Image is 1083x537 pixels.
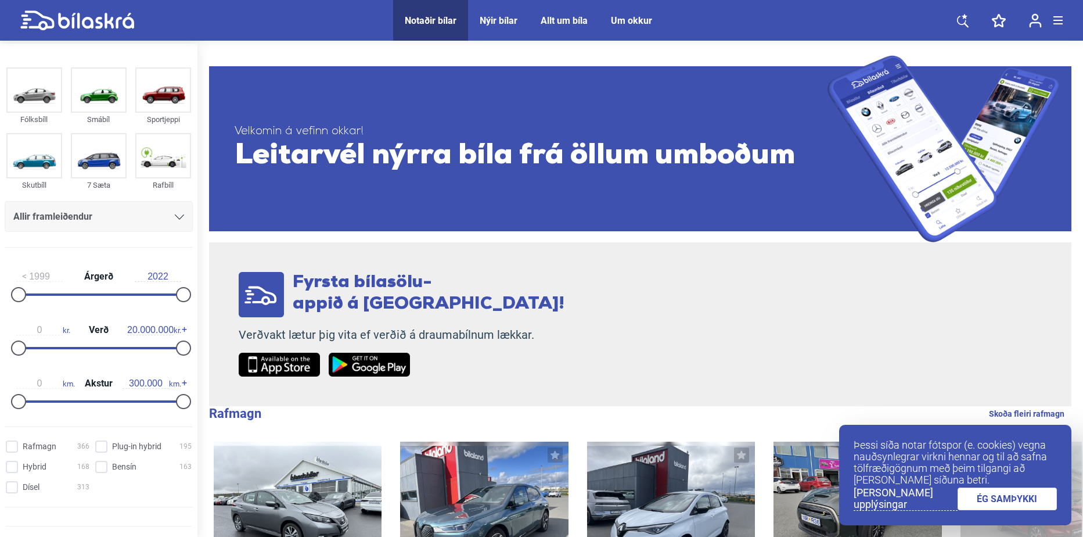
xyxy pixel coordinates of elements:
[123,378,181,389] span: km.
[16,325,70,335] span: kr.
[405,15,456,26] a: Notaðir bílar
[6,113,62,126] div: Fólksbíll
[71,113,127,126] div: Smábíl
[235,124,827,139] span: Velkomin á vefinn okkar!
[1029,13,1042,28] img: user-login.svg
[179,461,192,473] span: 163
[23,481,39,493] span: Dísel
[209,55,1071,242] a: Velkomin á vefinn okkar!Leitarvél nýrra bíla frá öllum umboðum
[209,406,261,421] b: Rafmagn
[135,178,191,192] div: Rafbíll
[854,439,1057,486] p: Þessi síða notar fótspor (e. cookies) vegna nauðsynlegrar virkni hennar og til að safna tölfræðig...
[112,461,136,473] span: Bensín
[23,461,46,473] span: Hybrid
[16,378,75,389] span: km.
[81,272,116,281] span: Árgerð
[127,325,181,335] span: kr.
[135,113,191,126] div: Sportjeppi
[235,139,827,174] span: Leitarvél nýrra bíla frá öllum umboðum
[86,325,111,335] span: Verð
[239,328,564,342] p: Verðvakt lætur þig vita ef verðið á draumabílnum lækkar.
[77,481,89,493] span: 313
[293,274,564,313] span: Fyrsta bílasölu- appið á [GEOGRAPHIC_DATA]!
[77,461,89,473] span: 168
[541,15,588,26] a: Allt um bíla
[989,406,1064,421] a: Skoða fleiri rafmagn
[958,488,1057,510] a: ÉG SAMÞYKKI
[82,379,116,388] span: Akstur
[179,441,192,453] span: 195
[112,441,161,453] span: Plug-in hybrid
[71,178,127,192] div: 7 Sæta
[854,487,958,511] a: [PERSON_NAME] upplýsingar
[6,178,62,192] div: Skutbíll
[611,15,652,26] a: Um okkur
[13,209,92,225] span: Allir framleiðendur
[23,441,56,453] span: Rafmagn
[480,15,517,26] a: Nýir bílar
[77,441,89,453] span: 366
